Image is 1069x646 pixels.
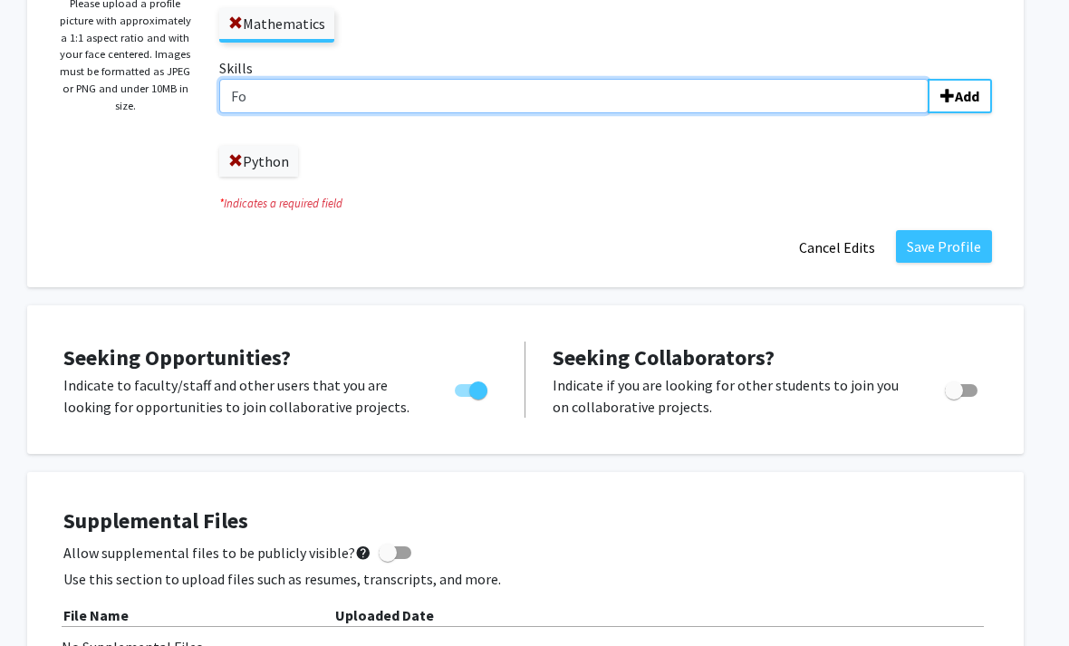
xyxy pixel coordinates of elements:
button: Skills [928,79,992,113]
div: Toggle [938,374,987,401]
iframe: Chat [14,564,77,632]
b: File Name [63,606,129,624]
b: Add [955,87,979,105]
p: Indicate if you are looking for other students to join you on collaborative projects. [553,374,910,418]
p: Use this section to upload files such as resumes, transcripts, and more. [63,568,987,590]
input: SkillsAdd [219,79,929,113]
p: Indicate to faculty/staff and other users that you are looking for opportunities to join collabor... [63,374,420,418]
span: Allow supplemental files to be publicly visible? [63,542,371,564]
label: Python [219,146,298,177]
div: Toggle [448,374,497,401]
button: Cancel Edits [787,230,887,265]
label: Mathematics [219,8,334,39]
i: Indicates a required field [219,195,992,212]
span: Seeking Opportunities? [63,343,291,371]
button: Save Profile [896,230,992,263]
b: Uploaded Date [335,606,434,624]
h4: Supplemental Files [63,508,987,535]
mat-icon: help [355,542,371,564]
label: Skills [219,57,992,113]
span: Seeking Collaborators? [553,343,775,371]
